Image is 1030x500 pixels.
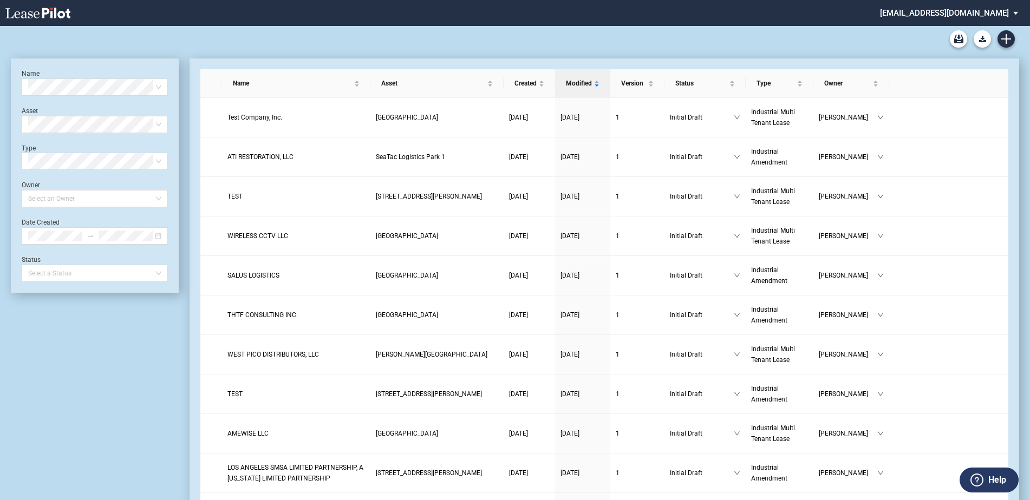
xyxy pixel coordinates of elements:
a: [DATE] [560,270,605,281]
a: Industrial Multi Tenant Lease [751,107,808,128]
a: Industrial Multi Tenant Lease [751,344,808,365]
a: 1 [616,389,659,399]
span: Asset [381,78,485,89]
label: Name [22,70,40,77]
span: 1 [616,114,620,121]
label: Type [22,144,36,152]
a: [DATE] [509,428,550,439]
span: Initial Draft [670,389,734,399]
a: [DATE] [560,428,605,439]
span: down [734,391,740,397]
span: [DATE] [560,193,579,200]
span: Initial Draft [670,428,734,439]
span: Owner [824,78,871,89]
a: SALUS LOGISTICS [227,270,365,281]
a: SeaTac Logistics Park 1 [376,152,498,162]
a: [GEOGRAPHIC_DATA] [376,231,498,241]
a: Industrial Amendment [751,265,808,286]
a: AMEWISE LLC [227,428,365,439]
span: Industrial Multi Tenant Lease [751,187,795,206]
span: 1 [616,469,620,477]
a: [DATE] [560,389,605,399]
span: SeaTac Logistics Park 1 [376,153,445,161]
md-menu: Download Blank Form List [970,30,994,48]
span: Initial Draft [670,112,734,123]
a: [GEOGRAPHIC_DATA] [376,112,498,123]
span: Modified [566,78,592,89]
a: [DATE] [509,152,550,162]
span: [PERSON_NAME] [819,349,877,360]
span: [DATE] [509,469,528,477]
th: Modified [555,69,610,98]
span: Dupont Industrial Center [376,232,438,240]
span: WIRELESS CCTV LLC [227,232,288,240]
a: 1 [616,428,659,439]
a: [DATE] [560,310,605,320]
th: Asset [370,69,504,98]
a: WIRELESS CCTV LLC [227,231,365,241]
span: Type [757,78,795,89]
span: [DATE] [560,232,579,240]
span: down [877,272,884,279]
label: Date Created [22,219,60,226]
span: 1 [616,430,620,437]
span: down [734,351,740,358]
a: [DATE] [560,152,605,162]
span: TEST [227,193,243,200]
span: [PERSON_NAME] [819,428,877,439]
span: 100 Anderson Avenue [376,193,482,200]
span: Ontario Pacific Business Center [376,272,438,279]
span: [DATE] [560,272,579,279]
span: down [877,233,884,239]
span: [PERSON_NAME] [819,468,877,478]
span: Name [233,78,352,89]
span: [DATE] [560,311,579,319]
span: down [734,233,740,239]
a: THTF CONSULTING INC. [227,310,365,320]
span: AMEWISE LLC [227,430,269,437]
a: [DATE] [509,270,550,281]
span: [DATE] [560,390,579,398]
span: down [734,193,740,200]
span: 1 [616,232,620,240]
a: [DATE] [509,310,550,320]
span: Initial Draft [670,349,734,360]
a: TEST [227,389,365,399]
span: 1 [616,390,620,398]
span: [DATE] [560,351,579,358]
a: Industrial Multi Tenant Lease [751,423,808,444]
a: Industrial Multi Tenant Lease [751,225,808,247]
span: LOS ANGELES SMSA LIMITED PARTNERSHIP, A CALIFORNIA LIMITED PARTNERSHIP [227,464,363,482]
span: [DATE] [560,153,579,161]
span: [DATE] [509,390,528,398]
span: WEST PICO DISTRIBUTORS, LLC [227,351,319,358]
label: Status [22,256,41,264]
a: [DATE] [560,231,605,241]
span: [PERSON_NAME] [819,270,877,281]
a: [DATE] [509,468,550,478]
a: [DATE] [560,349,605,360]
a: [STREET_ADDRESS][PERSON_NAME] [376,191,498,202]
span: Kato Business Center [376,311,438,319]
span: down [734,430,740,437]
a: [DATE] [509,112,550,123]
span: [DATE] [509,114,528,121]
a: 1 [616,310,659,320]
span: [PERSON_NAME] [819,191,877,202]
a: TEST [227,191,365,202]
span: Industrial Amendment [751,306,787,324]
span: Version [621,78,646,89]
a: 1 [616,152,659,162]
span: Industrial Amendment [751,266,787,285]
span: down [734,312,740,318]
span: Initial Draft [670,152,734,162]
a: Industrial Amendment [751,146,808,168]
th: Created [504,69,555,98]
span: [DATE] [509,351,528,358]
a: LOS ANGELES SMSA LIMITED PARTNERSHIP, A [US_STATE] LIMITED PARTNERSHIP [227,462,365,484]
th: Version [610,69,664,98]
a: WEST PICO DISTRIBUTORS, LLC [227,349,365,360]
span: [DATE] [509,311,528,319]
span: down [877,351,884,358]
th: Status [664,69,746,98]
